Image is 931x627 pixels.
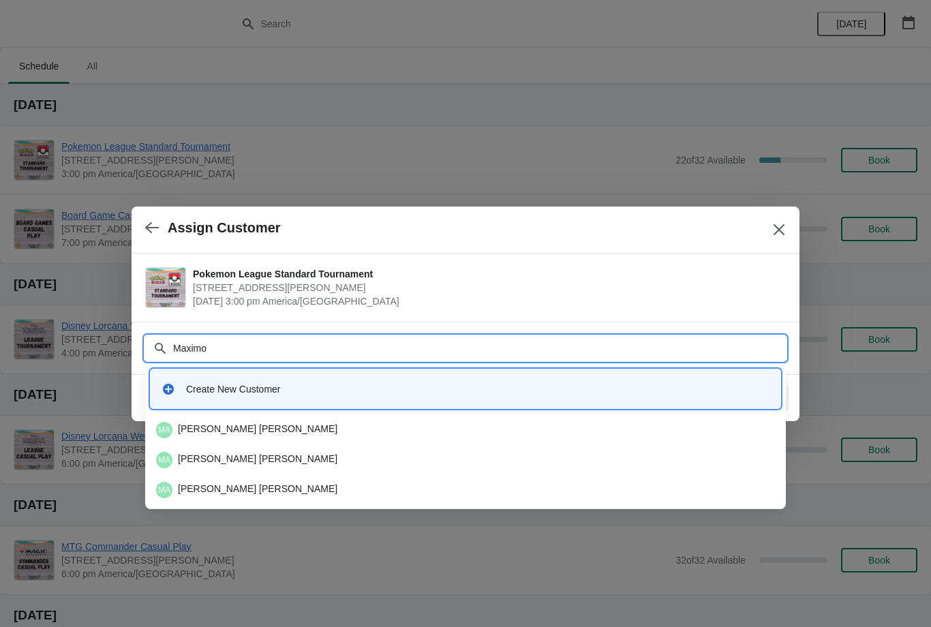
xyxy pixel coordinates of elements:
[156,422,172,438] span: Maximo Acosta Pilar
[158,485,170,495] text: MA
[172,336,786,361] input: Search customer name or email
[156,452,775,468] div: [PERSON_NAME] [PERSON_NAME]
[156,422,775,438] div: [PERSON_NAME] [PERSON_NAME]
[767,217,791,242] button: Close
[168,220,281,236] h2: Assign Customer
[145,474,786,504] li: Maximo Acosta Pilar
[145,444,786,474] li: Maximo Acosta Pilar
[186,382,769,396] div: Create New Customer
[158,425,170,435] text: MA
[158,455,170,465] text: MA
[156,452,172,468] span: Maximo Acosta Pilar
[146,268,185,307] img: Pokemon League Standard Tournament | 2040 Louetta Rd Ste I Spring, TX 77388 | October 11 | 3:00 p...
[156,482,775,498] div: [PERSON_NAME] [PERSON_NAME]
[145,416,786,444] li: Maximo Acosta Pilar
[156,482,172,498] span: Maximo Acosta Pilar
[193,281,779,294] span: [STREET_ADDRESS][PERSON_NAME]
[193,294,779,308] span: [DATE] 3:00 pm America/[GEOGRAPHIC_DATA]
[193,267,779,281] span: Pokemon League Standard Tournament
